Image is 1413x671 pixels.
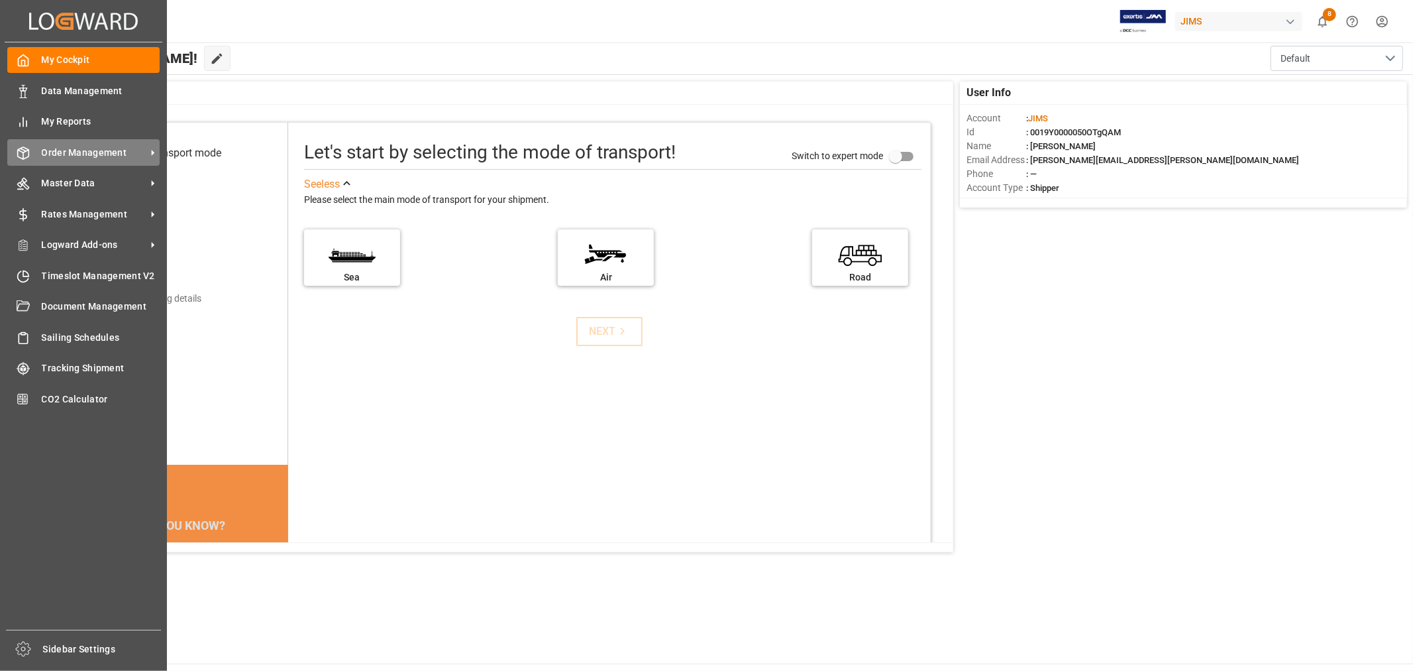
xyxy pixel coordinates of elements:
button: JIMS [1175,9,1308,34]
span: Account Type [967,181,1026,195]
div: Let's start by selecting the mode of transport! [304,139,676,166]
span: Name [967,139,1026,153]
span: Account [967,111,1026,125]
div: DID YOU KNOW? [74,511,288,539]
span: Timeslot Management V2 [42,269,160,283]
span: : 0019Y0000050OTgQAM [1026,127,1121,137]
span: Sailing Schedules [42,331,160,345]
span: Phone [967,167,1026,181]
div: Please select the main mode of transport for your shipment. [304,192,921,208]
span: Hello [PERSON_NAME]! [55,46,197,71]
span: My Reports [42,115,160,129]
a: CO2 Calculator [7,386,160,412]
span: : [1026,113,1048,123]
div: Sea [311,271,393,284]
a: Sailing Schedules [7,324,160,350]
span: Id [967,125,1026,139]
a: Document Management [7,294,160,320]
span: Logward Add-ons [42,238,146,252]
span: My Cockpit [42,53,160,67]
span: : Shipper [1026,183,1059,193]
div: See less [304,176,340,192]
button: Help Center [1337,7,1367,36]
button: NEXT [576,317,643,346]
button: next slide / item [270,539,288,635]
span: Order Management [42,146,146,160]
div: Air [564,271,647,284]
span: User Info [967,85,1011,101]
span: 8 [1323,8,1336,21]
div: The energy needed to power one large container ship across the ocean in a single day is the same ... [90,539,272,619]
span: Sidebar Settings [43,642,162,656]
span: Document Management [42,300,160,314]
span: JIMS [1028,113,1048,123]
div: Select transport mode [119,145,221,161]
span: Master Data [42,176,146,190]
span: CO2 Calculator [42,393,160,406]
span: : [PERSON_NAME][EMAIL_ADDRESS][PERSON_NAME][DOMAIN_NAME] [1026,155,1299,165]
a: Data Management [7,78,160,103]
a: Timeslot Management V2 [7,263,160,288]
img: Exertis%20JAM%20-%20Email%20Logo.jpg_1722504956.jpg [1120,10,1166,33]
a: My Reports [7,109,160,135]
button: open menu [1271,46,1403,71]
div: JIMS [1175,12,1302,31]
span: Email Address [967,153,1026,167]
span: Data Management [42,84,160,98]
a: My Cockpit [7,47,160,73]
a: Tracking Shipment [7,355,160,381]
span: Tracking Shipment [42,361,160,375]
button: show 8 new notifications [1308,7,1337,36]
span: Default [1281,52,1310,66]
div: NEXT [589,324,629,339]
span: : [PERSON_NAME] [1026,141,1096,151]
span: Rates Management [42,208,146,221]
span: Switch to expert mode [792,150,883,160]
div: Road [819,271,902,284]
span: : — [1026,169,1037,179]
